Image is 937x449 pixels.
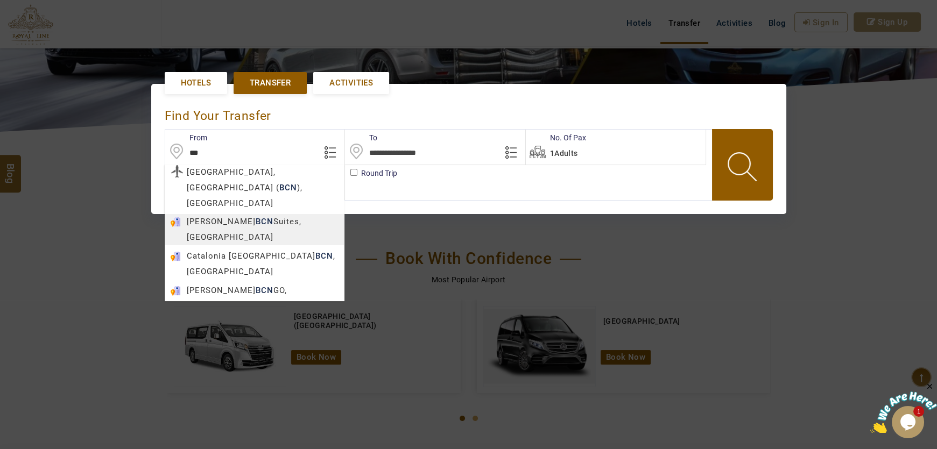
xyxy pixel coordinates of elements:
[165,97,274,129] div: Find Your Transfer
[165,72,227,94] a: Hotels
[526,132,586,143] label: No. Of Pax
[870,382,937,433] iframe: chat widget
[313,72,389,94] a: Activities
[256,217,273,226] b: BCN
[165,214,344,245] div: [PERSON_NAME] Suites, [GEOGRAPHIC_DATA]
[250,77,291,89] span: Transfer
[315,251,333,261] b: BCN
[279,183,297,193] b: BCN
[345,132,377,143] label: To
[345,168,361,179] label: Round Trip
[165,132,207,143] label: From
[165,165,344,211] div: [GEOGRAPHIC_DATA], [GEOGRAPHIC_DATA] ( ), [GEOGRAPHIC_DATA]
[234,72,307,94] a: Transfer
[181,77,211,89] span: Hotels
[329,77,373,89] span: Activities
[165,248,344,280] div: Catalonia [GEOGRAPHIC_DATA] , [GEOGRAPHIC_DATA]
[550,149,578,158] span: 1Adults
[165,283,344,314] div: [PERSON_NAME] GO, [GEOGRAPHIC_DATA]
[256,286,273,295] b: BCN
